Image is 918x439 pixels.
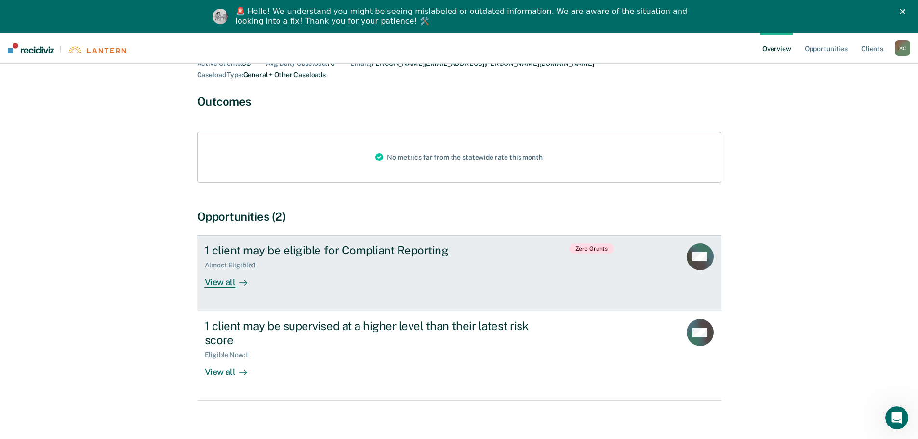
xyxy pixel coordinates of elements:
[205,351,256,359] div: Eligible Now : 1
[350,59,369,67] span: Email :
[197,71,243,79] span: Caseload Type :
[197,210,721,224] div: Opportunities (2)
[8,43,54,53] img: Recidiviz
[205,269,259,288] div: View all
[368,132,550,182] div: No metrics far from the statewide rate this month
[895,40,910,56] button: AC
[213,9,228,24] img: Profile image for Kim
[205,261,264,269] div: Almost Eligible : 1
[205,243,543,257] div: 1 client may be eligible for Compliant Reporting
[205,319,543,347] div: 1 client may be supervised at a higher level than their latest risk score
[8,43,126,53] a: |
[760,33,793,64] a: Overview
[197,311,721,401] a: 1 client may be supervised at a higher level than their latest risk scoreEligible Now:1View all
[205,359,259,377] div: View all
[569,243,614,254] span: Zero Grants
[197,235,721,311] a: 1 client may be eligible for Compliant ReportingAlmost Eligible:1View all Zero Grants
[803,33,850,64] a: Opportunities
[236,7,691,26] div: 🚨 Hello! We understand you might be seeing mislabeled or outdated information. We are aware of th...
[895,40,910,56] div: A C
[197,94,721,108] div: Outcomes
[54,45,67,53] span: |
[885,406,908,429] iframe: Intercom live chat
[859,33,885,64] a: Clients
[900,9,909,14] div: Close
[266,59,326,67] span: Avg Daily Caseload :
[197,59,242,67] span: Active Clients :
[197,71,326,79] div: General + Other Caseloads
[67,46,126,53] img: Lantern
